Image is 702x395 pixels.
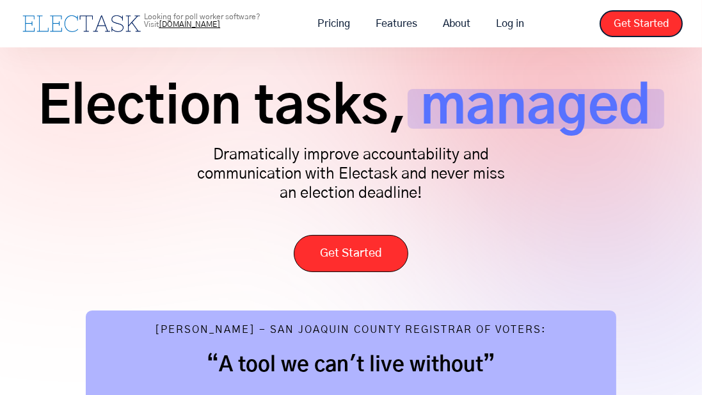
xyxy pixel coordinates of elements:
[38,89,408,129] span: Election tasks,
[600,10,683,37] a: Get Started
[430,10,483,37] a: About
[159,20,220,28] a: [DOMAIN_NAME]
[111,352,591,378] h2: “A tool we can't live without”
[483,10,537,37] a: Log in
[408,89,664,129] span: managed
[144,13,298,28] p: Looking for poll worker software? Visit
[191,145,511,203] p: Dramatically improve accountability and communication with Electask and never miss an election de...
[305,10,363,37] a: Pricing
[363,10,430,37] a: Features
[294,235,408,273] a: Get Started
[156,323,547,339] div: [PERSON_NAME] - San Joaquin County Registrar of Voters:
[19,12,144,35] a: home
